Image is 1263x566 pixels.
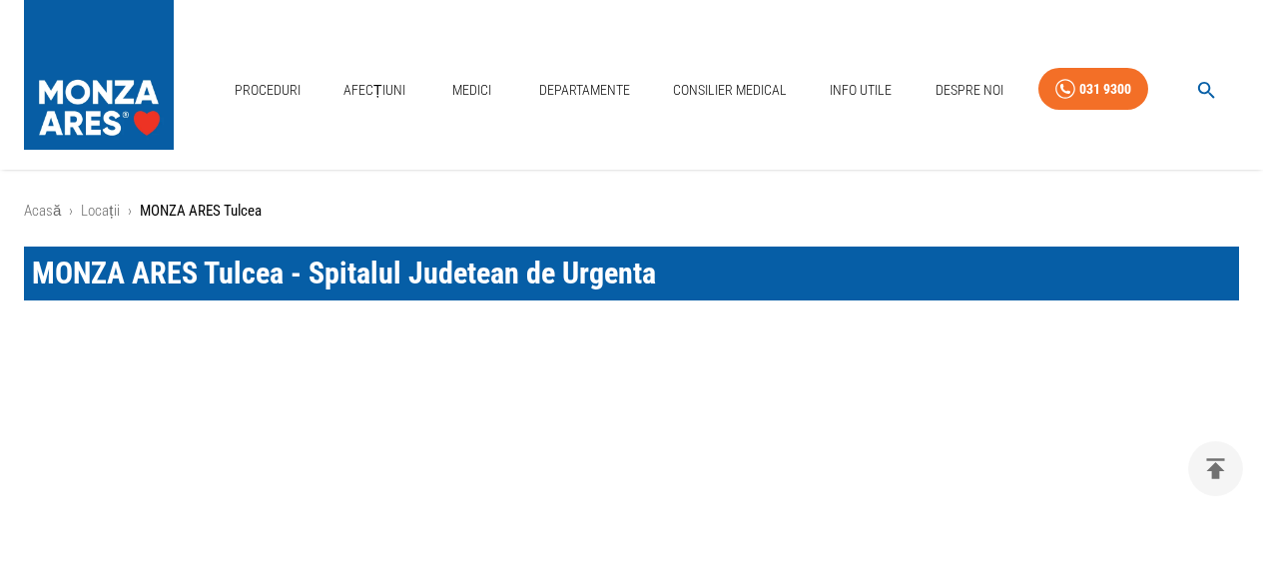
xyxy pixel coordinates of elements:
[335,70,413,111] a: Afecțiuni
[665,70,795,111] a: Consilier Medical
[128,200,132,223] li: ›
[227,70,309,111] a: Proceduri
[822,70,900,111] a: Info Utile
[69,200,73,223] li: ›
[440,70,504,111] a: Medici
[24,200,1239,223] nav: breadcrumb
[81,202,119,220] a: Locații
[531,70,638,111] a: Departamente
[140,200,262,223] p: MONZA ARES Tulcea
[928,70,1011,111] a: Despre Noi
[24,202,61,220] a: Acasă
[1188,441,1243,496] button: delete
[32,256,656,290] span: MONZA ARES Tulcea - Spitalul Judetean de Urgenta
[1079,77,1131,102] div: 031 9300
[1038,68,1148,111] a: 031 9300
